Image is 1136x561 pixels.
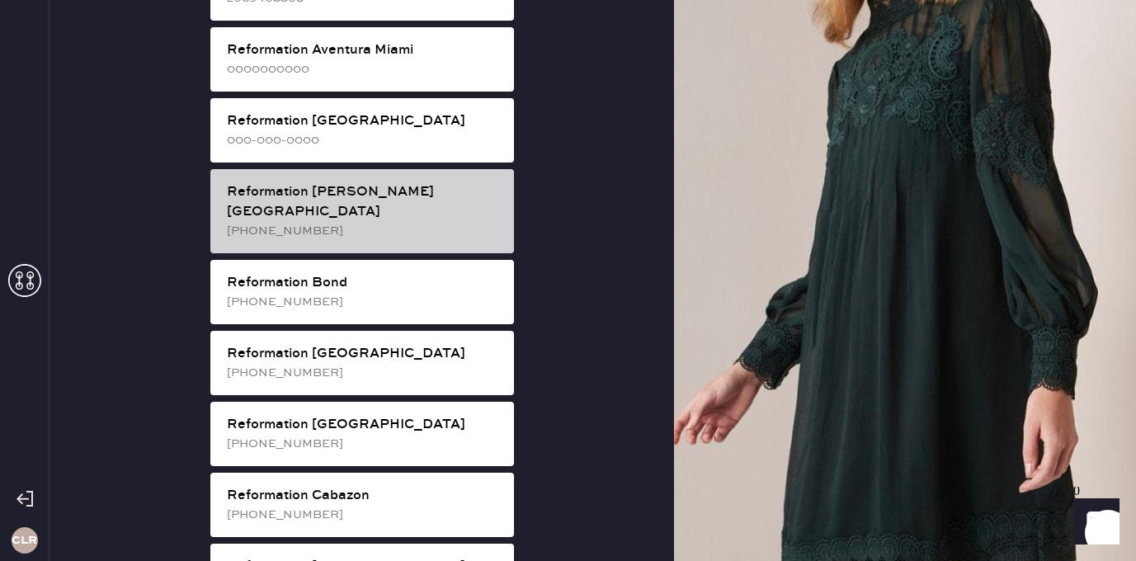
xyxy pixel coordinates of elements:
div: Reformation [PERSON_NAME][GEOGRAPHIC_DATA] [227,182,501,222]
div: 000-000-0000 [227,131,501,149]
div: [PHONE_NUMBER] [227,364,501,382]
iframe: Front Chat [1058,487,1129,558]
div: Reformation [GEOGRAPHIC_DATA] [227,111,501,131]
div: 0000000000 [227,60,501,78]
div: Reformation [GEOGRAPHIC_DATA] [227,415,501,435]
div: [PHONE_NUMBER] [227,222,501,240]
div: Reformation Cabazon [227,486,501,506]
div: [PHONE_NUMBER] [227,435,501,453]
div: [PHONE_NUMBER] [227,293,501,311]
div: Reformation [GEOGRAPHIC_DATA] [227,344,501,364]
div: Reformation Aventura Miami [227,40,501,60]
h3: CLR [12,535,37,546]
div: [PHONE_NUMBER] [227,506,501,524]
div: Reformation Bond [227,273,501,293]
